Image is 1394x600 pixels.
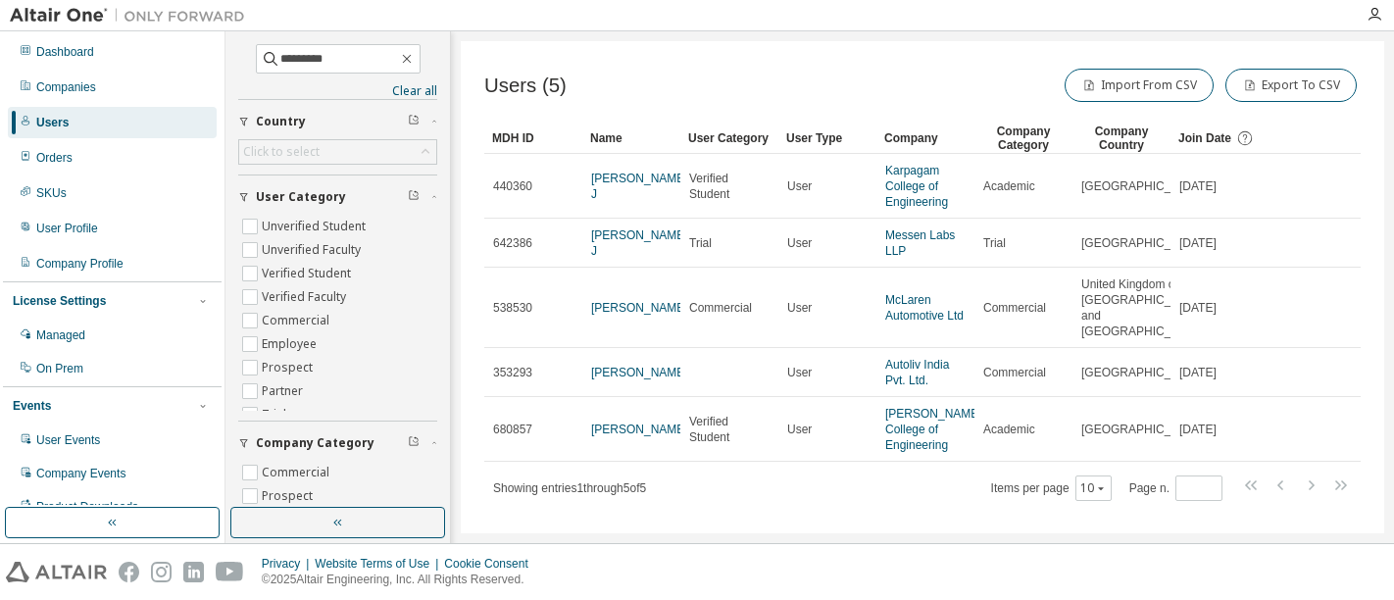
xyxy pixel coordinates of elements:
[786,123,869,154] div: User Type
[787,178,812,194] span: User
[885,164,948,209] a: Karpagam College of Engineering
[262,403,290,426] label: Trial
[1080,123,1163,154] div: Company Country
[884,123,967,154] div: Company
[238,175,437,219] button: User Category
[6,562,107,582] img: altair_logo.svg
[493,300,532,316] span: 538530
[243,144,320,160] div: Click to select
[36,150,73,166] div: Orders
[183,562,204,582] img: linkedin.svg
[256,435,374,451] span: Company Category
[1081,235,1204,251] span: [GEOGRAPHIC_DATA]
[983,178,1035,194] span: Academic
[983,365,1046,380] span: Commercial
[36,499,138,515] div: Product Downloads
[262,572,540,588] p: © 2025 Altair Engineering, Inc. All Rights Reserved.
[492,123,574,154] div: MDH ID
[591,228,688,258] a: [PERSON_NAME] J
[590,123,672,154] div: Name
[982,123,1065,154] div: Company Category
[10,6,255,25] img: Altair One
[262,556,315,572] div: Privacy
[787,300,812,316] span: User
[262,484,317,508] label: Prospect
[1081,365,1204,380] span: [GEOGRAPHIC_DATA]
[36,44,94,60] div: Dashboard
[262,262,355,285] label: Verified Student
[1179,235,1217,251] span: [DATE]
[239,140,436,164] div: Click to select
[262,309,333,332] label: Commercial
[13,398,51,414] div: Events
[262,285,350,309] label: Verified Faculty
[36,327,85,343] div: Managed
[13,293,106,309] div: License Settings
[991,475,1112,501] span: Items per page
[1178,131,1231,145] span: Join Date
[1179,300,1217,316] span: [DATE]
[1080,480,1107,496] button: 10
[787,235,812,251] span: User
[689,300,752,316] span: Commercial
[688,123,771,154] div: User Category
[885,358,949,387] a: Autoliv India Pvt. Ltd.
[493,235,532,251] span: 642386
[315,556,444,572] div: Website Terms of Use
[493,365,532,380] span: 353293
[983,422,1035,437] span: Academic
[238,422,437,465] button: Company Category
[1081,178,1204,194] span: [GEOGRAPHIC_DATA]
[689,235,712,251] span: Trial
[408,189,420,205] span: Clear filter
[256,114,306,129] span: Country
[119,562,139,582] img: facebook.svg
[262,238,365,262] label: Unverified Faculty
[262,379,307,403] label: Partner
[787,422,812,437] span: User
[262,461,333,484] label: Commercial
[1129,475,1222,501] span: Page n.
[1179,365,1217,380] span: [DATE]
[787,365,812,380] span: User
[256,189,346,205] span: User Category
[36,79,96,95] div: Companies
[408,114,420,129] span: Clear filter
[591,423,688,436] a: [PERSON_NAME]
[493,481,646,495] span: Showing entries 1 through 5 of 5
[408,435,420,451] span: Clear filter
[689,171,770,202] span: Verified Student
[1081,276,1204,339] span: United Kingdom of [GEOGRAPHIC_DATA] and [GEOGRAPHIC_DATA]
[983,235,1006,251] span: Trial
[262,215,370,238] label: Unverified Student
[493,422,532,437] span: 680857
[36,256,124,272] div: Company Profile
[238,83,437,99] a: Clear all
[262,332,321,356] label: Employee
[36,361,83,376] div: On Prem
[238,100,437,143] button: Country
[591,301,688,315] a: [PERSON_NAME]
[983,300,1046,316] span: Commercial
[216,562,244,582] img: youtube.svg
[262,356,317,379] label: Prospect
[1236,129,1254,147] svg: Date when the user was first added or directly signed up. If the user was deleted and later re-ad...
[591,366,688,379] a: [PERSON_NAME]
[1179,422,1217,437] span: [DATE]
[885,293,964,323] a: McLaren Automotive Ltd
[36,185,67,201] div: SKUs
[151,562,172,582] img: instagram.svg
[493,178,532,194] span: 440360
[444,556,539,572] div: Cookie Consent
[1081,422,1204,437] span: [GEOGRAPHIC_DATA]
[1065,69,1214,102] button: Import From CSV
[885,407,982,452] a: [PERSON_NAME] College of Engineering
[36,221,98,236] div: User Profile
[36,115,69,130] div: Users
[36,466,125,481] div: Company Events
[1225,69,1357,102] button: Export To CSV
[591,172,688,201] a: [PERSON_NAME] J
[1179,178,1217,194] span: [DATE]
[689,414,770,445] span: Verified Student
[484,75,567,97] span: Users (5)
